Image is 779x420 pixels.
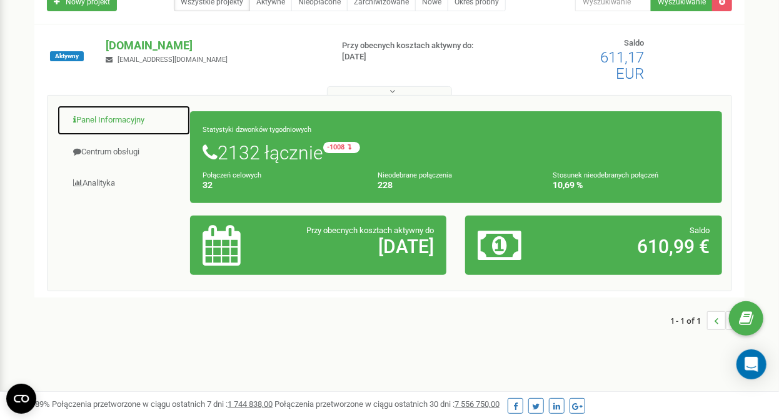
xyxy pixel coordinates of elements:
h2: [DATE] [286,236,434,257]
span: Saldo [624,38,644,47]
h4: 10,69 % [553,181,710,190]
p: Przy obecnych kosztach aktywny do: [DATE] [342,40,500,63]
h1: 2132 łącznie [203,142,710,163]
small: Statystyki dzwonków tygodniowych [203,126,311,134]
small: Stosunek nieodebranych połączeń [553,171,659,179]
div: Open Intercom Messenger [736,349,766,379]
u: 7 556 750,00 [455,399,500,409]
nav: ... [670,299,745,342]
h4: 32 [203,181,359,190]
a: Panel Informacyjny [57,105,191,136]
h4: 228 [378,181,534,190]
a: Centrum obsługi [57,137,191,167]
span: [EMAIL_ADDRESS][DOMAIN_NAME] [118,56,228,64]
small: -1008 [323,142,360,153]
span: 611,17 EUR [600,49,644,82]
span: Połączenia przetworzone w ciągu ostatnich 7 dni : [52,399,273,409]
p: [DOMAIN_NAME] [106,37,321,54]
span: Saldo [690,226,710,235]
span: Aktywny [50,51,84,61]
small: Połączeń celowych [203,171,261,179]
h2: 610,99 € [561,236,710,257]
span: Połączenia przetworzone w ciągu ostatnich 30 dni : [274,399,500,409]
span: Przy obecnych kosztach aktywny do [306,226,434,235]
a: Analityka [57,168,191,199]
button: Open CMP widget [6,384,36,414]
span: 1 - 1 of 1 [670,311,707,330]
u: 1 744 838,00 [228,399,273,409]
small: Nieodebrane połączenia [378,171,452,179]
